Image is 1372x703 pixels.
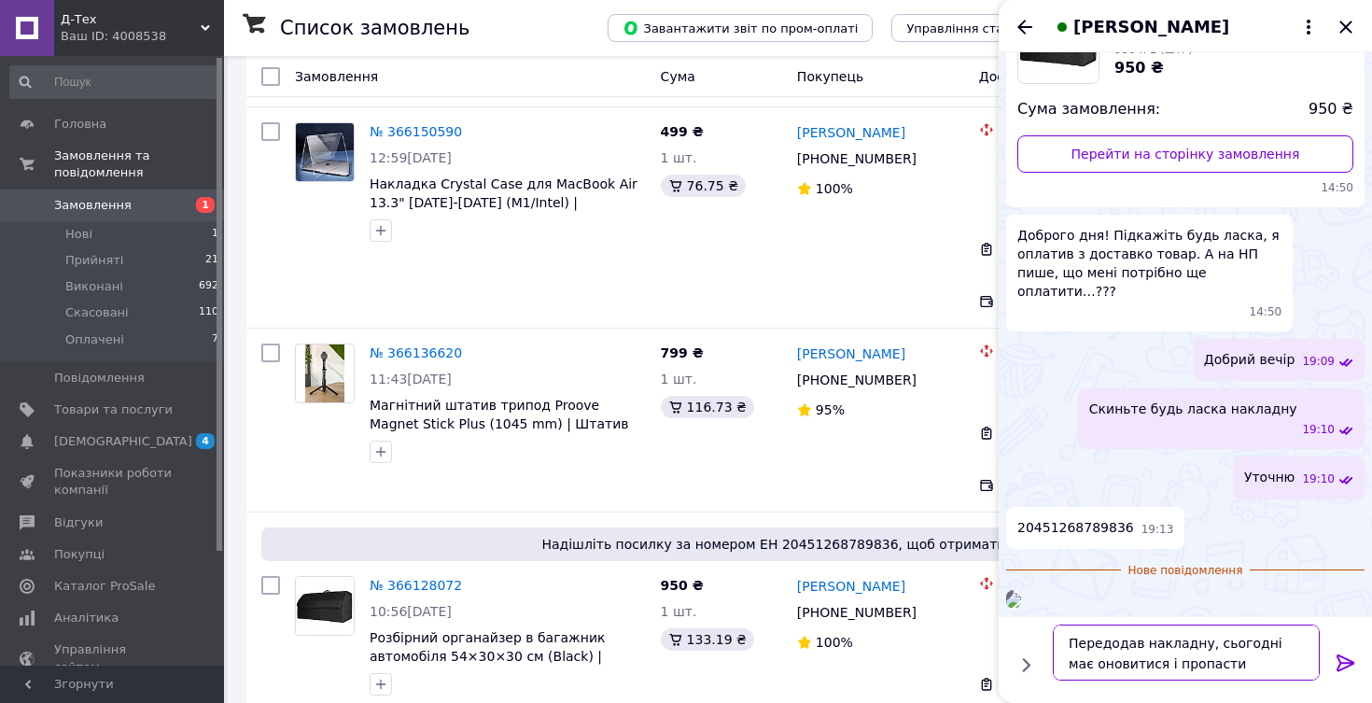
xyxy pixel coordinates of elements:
[370,124,462,139] a: № 366150590
[54,148,224,181] span: Замовлення та повідомлення
[54,610,119,626] span: Аналітика
[1089,400,1297,418] span: Скиньте будь ласка накладну
[370,176,637,229] a: Накладка Crystal Case для MacBook Air 13.3" [DATE]-[DATE] (M1/Intel) | Прозорий чохол на Макбук А...
[1017,518,1134,538] span: 20451268789836
[9,65,220,99] input: Пошук
[797,123,905,142] a: [PERSON_NAME]
[370,150,452,165] span: 12:59[DATE]
[199,304,218,321] span: 110
[1141,522,1174,538] span: 19:13 12.10.2025
[661,578,704,593] span: 950 ₴
[65,304,129,321] span: Скасовані
[280,17,469,39] h1: Список замовлень
[661,396,754,418] div: 116.73 ₴
[1335,16,1357,38] button: Закрити
[1302,354,1335,370] span: 19:09 12.10.2025
[61,28,224,45] div: Ваш ID: 4008538
[793,146,920,172] div: [PHONE_NUMBER]
[196,433,215,449] span: 4
[623,20,858,36] span: Завантажити звіт по пром-оплаті
[797,344,905,363] a: [PERSON_NAME]
[816,635,853,650] span: 100%
[54,578,155,595] span: Каталог ProSale
[196,197,215,213] span: 1
[1114,59,1164,77] span: 950 ₴
[296,123,354,181] img: Фото товару
[212,226,218,243] span: 1
[1302,422,1335,438] span: 19:10 12.10.2025
[793,367,920,393] div: [PHONE_NUMBER]
[1053,625,1320,681] textarea: Передодав накладну, сьогодні має оновитися і пропасти доставка
[661,604,697,619] span: 1 шт.
[370,578,462,593] a: № 366128072
[816,402,845,417] span: 95%
[295,344,355,403] a: Фото товару
[1121,563,1251,579] span: Нове повідомлення
[661,628,754,651] div: 133.19 ₴
[1309,99,1353,120] span: 950 ₴
[979,69,1116,84] span: Доставка та оплата
[305,344,344,402] img: Фото товару
[1014,16,1036,38] button: Назад
[54,370,145,387] span: Повідомлення
[797,577,905,596] a: [PERSON_NAME]
[793,599,920,626] div: [PHONE_NUMBER]
[269,535,1331,554] span: Надішліть посилку за номером ЕН 20451268789836, щоб отримати оплату
[54,641,173,675] span: Управління сайтом
[816,181,853,196] span: 100%
[661,124,704,139] span: 499 ₴
[1017,99,1160,120] span: Сума замовлення:
[661,345,704,360] span: 799 ₴
[1051,15,1320,39] button: [PERSON_NAME]
[54,197,132,214] span: Замовлення
[370,398,629,469] a: Магнітний штатив трипод Proove Magnet Stick Plus (1045 mm) | Штатив для зйомки на телефон з Bluet...
[370,372,452,387] span: 11:43[DATE]
[54,433,192,450] span: [DEMOGRAPHIC_DATA]
[205,252,218,269] span: 21
[212,331,218,348] span: 7
[65,252,123,269] span: Прийняті
[1006,593,1021,608] img: 74c7a0d5-e901-49c0-afb2-db2b1481a28e_w500_h500
[1302,471,1335,487] span: 19:10 12.10.2025
[370,604,452,619] span: 10:56[DATE]
[661,372,697,387] span: 1 шт.
[661,175,746,197] div: 76.75 ₴
[1014,653,1038,677] button: Показати кнопки
[906,21,1049,35] span: Управління статусами
[370,345,462,360] a: № 366136620
[797,69,863,84] span: Покупець
[608,14,873,42] button: Завантажити звіт по пром-оплаті
[295,69,378,84] span: Замовлення
[61,11,201,28] span: Д-Тех
[661,69,695,84] span: Cума
[1244,468,1295,487] span: Уточню
[1073,15,1229,39] span: [PERSON_NAME]
[65,331,124,348] span: Оплачені
[891,14,1064,42] button: Управління статусами
[1017,226,1281,301] span: Доброго дня! Підкажіть будь ласка, я оплатив з доставко товар. А на НП пише, що мені потрібно ще ...
[54,514,103,531] span: Відгуки
[1250,304,1282,320] span: 14:50 12.10.2025
[1204,350,1295,370] span: Добрий вечір
[370,630,605,701] a: Розбірний органайзер в багажник автомобіля 54×30×30 см (Black) | Універсальний автомобільний орга...
[296,577,354,635] img: Фото товару
[54,465,173,499] span: Показники роботи компанії
[1017,135,1353,173] a: Перейти на сторінку замовлення
[54,546,105,563] span: Покупці
[65,278,123,295] span: Виконані
[295,122,355,182] a: Фото товару
[65,226,92,243] span: Нові
[54,401,173,418] span: Товари та послуги
[295,576,355,636] a: Фото товару
[199,278,218,295] span: 692
[54,116,106,133] span: Головна
[661,150,697,165] span: 1 шт.
[1017,180,1353,196] span: 14:50 12.10.2025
